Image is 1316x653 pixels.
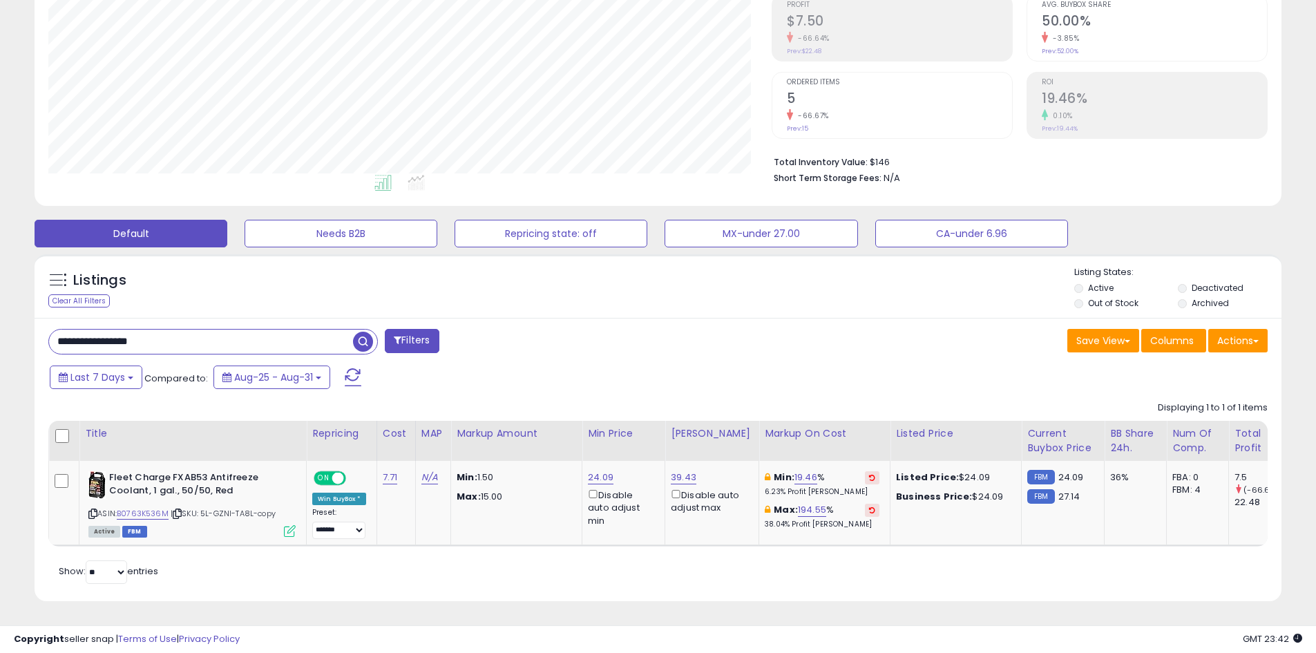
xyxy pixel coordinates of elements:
span: FBM [122,526,147,538]
a: 194.55 [798,503,826,517]
div: Markup Amount [457,426,576,441]
button: Columns [1141,329,1206,352]
span: | SKU: 5L-GZNI-TA8L-copy [171,508,276,519]
b: Total Inventory Value: [774,156,868,168]
a: B0763K536M [117,508,169,520]
div: ASIN: [88,471,296,536]
div: Displaying 1 to 1 of 1 items [1158,401,1268,415]
div: 36% [1110,471,1156,484]
div: Listed Price [896,426,1015,441]
label: Out of Stock [1088,297,1138,309]
span: Profit [787,1,1012,9]
a: Privacy Policy [179,632,240,645]
div: seller snap | | [14,633,240,646]
button: Last 7 Days [50,366,142,389]
label: Deactivated [1192,282,1243,294]
span: Show: entries [59,565,158,578]
a: 7.71 [383,471,398,484]
span: ROI [1042,79,1267,86]
p: Listing States: [1074,266,1281,279]
div: Total Profit [1234,426,1285,455]
p: 38.04% Profit [PERSON_NAME] [765,520,879,529]
h2: 50.00% [1042,13,1267,32]
div: MAP [421,426,445,441]
small: 0.10% [1048,111,1073,121]
p: 15.00 [457,491,571,503]
a: 19.46 [794,471,817,484]
div: 7.5 [1234,471,1290,484]
button: Filters [385,329,439,353]
span: Avg. Buybox Share [1042,1,1267,9]
div: Cost [383,426,410,441]
span: 24.09 [1058,471,1084,484]
div: % [765,504,879,529]
strong: Min: [457,471,477,484]
small: -3.85% [1048,33,1079,44]
a: Terms of Use [118,632,177,645]
button: MX-under 27.00 [665,220,857,247]
button: Save View [1067,329,1139,352]
div: Title [85,426,301,441]
div: Preset: [312,508,366,539]
small: -66.67% [793,111,829,121]
div: [PERSON_NAME] [671,426,753,441]
div: Win BuyBox * [312,493,366,505]
div: $24.09 [896,491,1011,503]
small: Prev: 52.00% [1042,47,1078,55]
a: 39.43 [671,471,696,484]
h5: Listings [73,271,126,290]
button: Needs B2B [245,220,437,247]
span: Aug-25 - Aug-31 [234,370,313,384]
span: Columns [1150,334,1194,348]
label: Active [1088,282,1114,294]
div: $24.09 [896,471,1011,484]
span: 2025-09-9 23:42 GMT [1243,632,1302,645]
li: $146 [774,153,1257,169]
div: Min Price [588,426,659,441]
button: CA-under 6.96 [875,220,1068,247]
small: Prev: 19.44% [1042,124,1078,133]
small: FBM [1027,489,1054,504]
span: N/A [884,171,900,184]
span: All listings currently available for purchase on Amazon [88,526,120,538]
button: Repricing state: off [455,220,647,247]
div: % [765,471,879,497]
button: Default [35,220,227,247]
small: Prev: 15 [787,124,808,133]
span: ON [315,473,332,484]
h2: 19.46% [1042,91,1267,109]
p: 1.50 [457,471,571,484]
b: Business Price: [896,490,972,503]
small: -66.64% [793,33,830,44]
h2: $7.50 [787,13,1012,32]
div: Repricing [312,426,371,441]
b: Listed Price: [896,471,959,484]
small: FBM [1027,470,1054,484]
div: FBA: 0 [1172,471,1218,484]
p: 6.23% Profit [PERSON_NAME] [765,487,879,497]
button: Actions [1208,329,1268,352]
th: The percentage added to the cost of goods (COGS) that forms the calculator for Min & Max prices. [759,421,890,461]
div: Disable auto adjust min [588,487,654,527]
span: OFF [344,473,366,484]
div: Markup on Cost [765,426,884,441]
a: N/A [421,471,438,484]
span: 27.14 [1058,490,1080,503]
div: Num of Comp. [1172,426,1223,455]
b: Short Term Storage Fees: [774,172,881,184]
div: 22.48 [1234,496,1290,509]
b: Fleet Charge FXAB53 Antifreeze Coolant, 1 gal., 50/50, Red [109,471,277,500]
small: Prev: $22.48 [787,47,821,55]
span: Compared to: [144,372,208,385]
h2: 5 [787,91,1012,109]
span: Last 7 Days [70,370,125,384]
div: Current Buybox Price [1027,426,1098,455]
div: BB Share 24h. [1110,426,1161,455]
label: Archived [1192,297,1229,309]
small: (-66.64%) [1243,484,1284,495]
img: 41W72-wueuL._SL40_.jpg [88,471,106,499]
div: Clear All Filters [48,294,110,307]
button: Aug-25 - Aug-31 [213,366,330,389]
b: Max: [774,503,798,516]
div: Disable auto adjust max [671,487,748,514]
